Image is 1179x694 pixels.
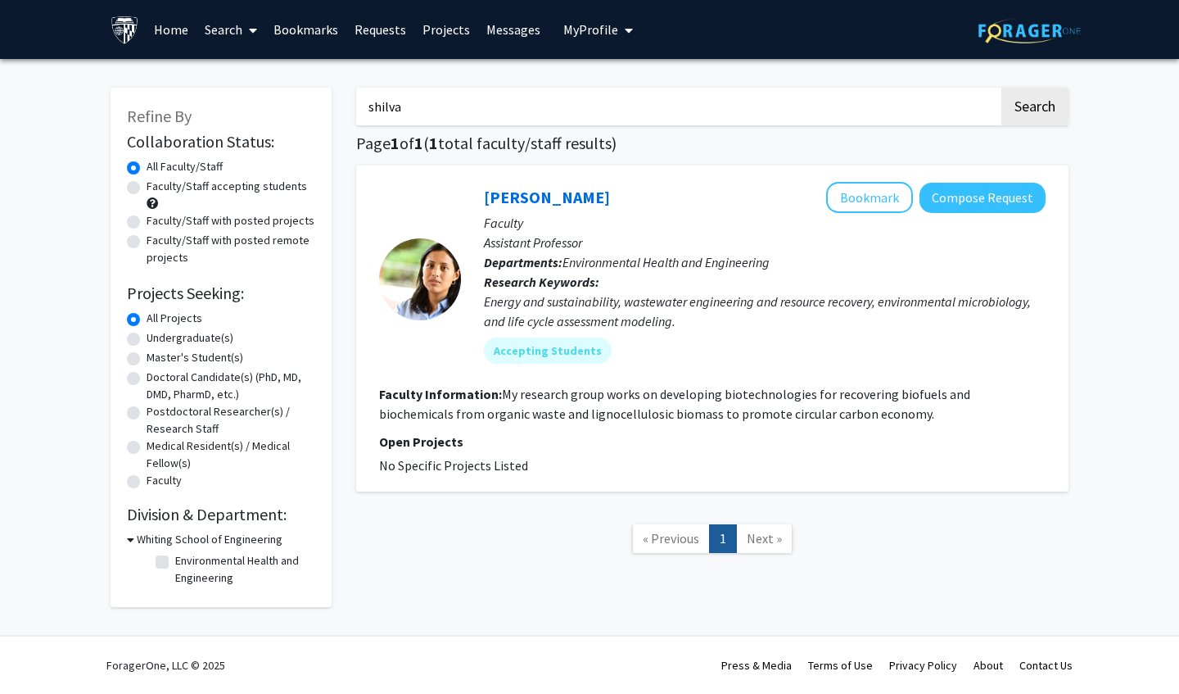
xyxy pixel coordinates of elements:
[379,386,970,422] fg-read-more: My research group works on developing biotechnologies for recovering biofuels and biochemicals fr...
[12,620,70,682] iframe: Chat
[196,1,265,58] a: Search
[147,212,314,229] label: Faculty/Staff with posted projects
[106,637,225,694] div: ForagerOne, LLC © 2025
[721,658,792,673] a: Press & Media
[356,88,999,125] input: Search Keywords
[484,292,1046,331] div: Energy and sustainability, wastewater engineering and resource recovery, environmental microbiolo...
[643,530,699,547] span: « Previous
[147,178,307,195] label: Faculty/Staff accepting students
[391,133,400,153] span: 1
[147,472,182,489] label: Faculty
[889,658,957,673] a: Privacy Policy
[484,213,1046,233] p: Faculty
[147,438,315,472] label: Medical Resident(s) / Medical Fellow(s)
[484,254,562,270] b: Departments:
[736,524,793,553] a: Next Page
[484,274,599,290] b: Research Keywords:
[127,283,315,303] h2: Projects Seeking:
[978,18,1081,43] img: ForagerOne Logo
[1019,658,1073,673] a: Contact Us
[484,187,610,207] a: [PERSON_NAME]
[147,349,243,366] label: Master's Student(s)
[127,132,315,152] h2: Collaboration Status:
[137,531,282,548] h3: Whiting School of Engineering
[562,254,770,270] span: Environmental Health and Engineering
[379,432,1046,451] p: Open Projects
[175,552,311,587] label: Environmental Health and Engineering
[379,386,502,402] b: Faculty Information:
[356,508,1068,574] nav: Page navigation
[147,232,315,266] label: Faculty/Staff with posted remote projects
[265,1,346,58] a: Bookmarks
[111,16,139,44] img: Johns Hopkins University Logo
[808,658,873,673] a: Terms of Use
[747,530,782,547] span: Next »
[356,134,1068,153] h1: Page of ( total faculty/staff results)
[563,21,618,38] span: My Profile
[414,1,478,58] a: Projects
[1001,88,1068,125] button: Search
[127,106,192,126] span: Refine By
[147,158,223,175] label: All Faculty/Staff
[973,658,1003,673] a: About
[632,524,710,553] a: Previous Page
[147,369,315,403] label: Doctoral Candidate(s) (PhD, MD, DMD, PharmD, etc.)
[146,1,196,58] a: Home
[484,338,612,364] mat-chip: Accepting Students
[709,524,737,553] a: 1
[379,457,528,474] span: No Specific Projects Listed
[919,183,1046,213] button: Compose Request to Shilva Shrestha
[147,329,233,347] label: Undergraduate(s)
[478,1,549,58] a: Messages
[414,133,423,153] span: 1
[484,233,1046,252] p: Assistant Professor
[147,403,315,438] label: Postdoctoral Researcher(s) / Research Staff
[429,133,438,153] span: 1
[147,310,202,327] label: All Projects
[127,505,315,524] h2: Division & Department:
[826,182,913,213] button: Add Shilva Shrestha to Bookmarks
[346,1,414,58] a: Requests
